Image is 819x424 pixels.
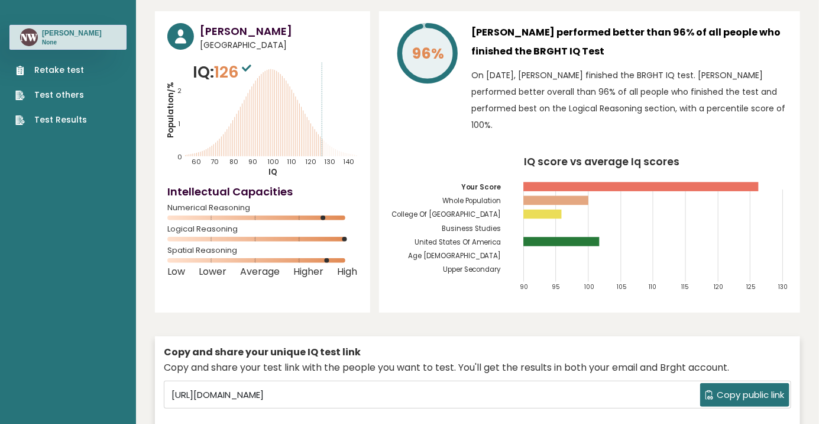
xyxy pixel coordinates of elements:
[42,28,102,38] h3: [PERSON_NAME]
[200,23,358,39] h3: [PERSON_NAME]
[524,155,679,169] tspan: IQ score vs average Iq scores
[681,283,689,291] tspan: 115
[193,60,254,84] p: IQ:
[325,158,336,167] tspan: 130
[442,196,501,205] tspan: Whole Population
[21,30,38,44] text: NW
[344,158,355,167] tspan: 140
[461,182,501,192] tspan: Your Score
[177,86,182,96] tspan: 2
[269,167,278,178] tspan: IQ
[717,388,784,402] span: Copy public link
[42,38,102,47] p: None
[617,283,627,291] tspan: 105
[199,269,226,274] span: Lower
[167,184,358,200] h4: Intellectual Capacities
[779,283,788,291] tspan: 130
[165,82,176,139] tspan: Population/%
[442,265,501,274] tspan: Upper Secondary
[700,383,789,407] button: Copy public link
[287,158,297,167] tspan: 110
[407,251,501,261] tspan: Age [DEMOGRAPHIC_DATA]
[552,283,560,291] tspan: 95
[338,269,358,274] span: High
[412,43,444,64] tspan: 96%
[164,345,791,359] div: Copy and share your unique IQ test link
[15,64,87,76] a: Retake test
[167,248,358,253] span: Spatial Reasoning
[214,61,254,83] span: 126
[746,283,756,291] tspan: 125
[167,227,358,232] span: Logical Reasoning
[293,269,323,274] span: Higher
[472,67,788,133] p: On [DATE], [PERSON_NAME] finished the BRGHT IQ test. [PERSON_NAME] performed better overall than ...
[306,158,317,167] tspan: 120
[414,237,501,247] tspan: United States Of America
[178,119,180,129] tspan: 1
[167,269,185,274] span: Low
[649,283,657,291] tspan: 110
[177,153,182,162] tspan: 0
[167,205,358,210] span: Numerical Reasoning
[714,283,723,291] tspan: 120
[192,158,201,167] tspan: 60
[164,361,791,375] div: Copy and share your test link with the people you want to test. You'll get the results in both yo...
[472,23,788,61] h3: [PERSON_NAME] performed better than 96% of all people who finished the BRGHT IQ Test
[520,283,528,291] tspan: 90
[240,269,280,274] span: Average
[391,210,501,220] tspan: College Of [GEOGRAPHIC_DATA]
[248,158,257,167] tspan: 90
[15,114,87,126] a: Test Results
[584,283,594,291] tspan: 100
[268,158,280,167] tspan: 100
[229,158,238,167] tspan: 80
[200,39,358,52] span: [GEOGRAPHIC_DATA]
[441,224,501,233] tspan: Business Studies
[211,158,219,167] tspan: 70
[15,89,87,101] a: Test others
